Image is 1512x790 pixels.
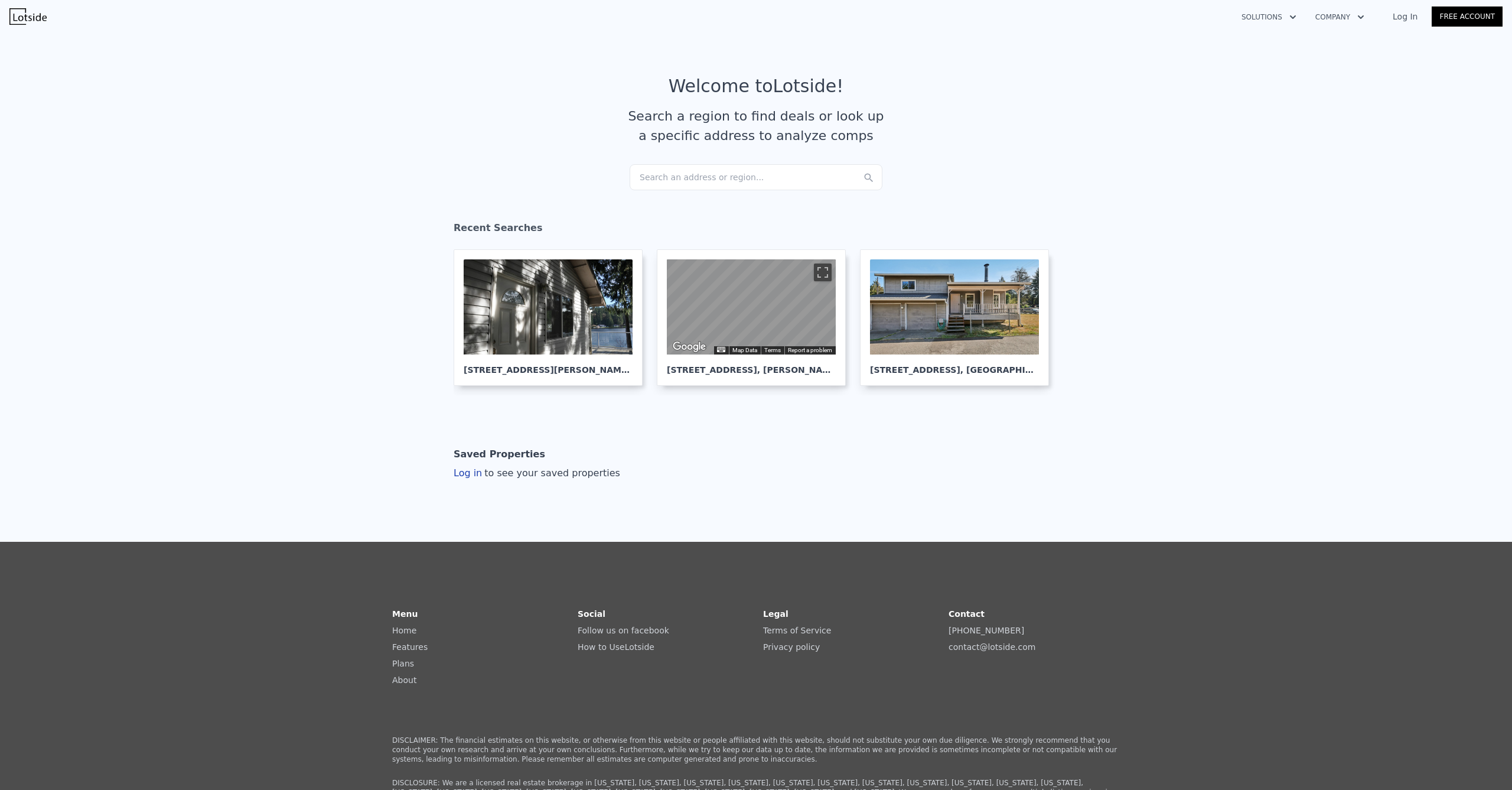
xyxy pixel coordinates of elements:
div: Map [667,259,836,355]
div: [STREET_ADDRESS] , [GEOGRAPHIC_DATA] [870,355,1039,376]
div: Street View [667,259,836,355]
a: Free Account [1432,6,1503,27]
a: [PHONE_NUMBER] [949,626,1024,635]
div: Recent Searches [454,212,1058,249]
a: contact@lotside.com [949,642,1035,652]
strong: Contact [949,609,985,619]
a: How to UseLotside [578,642,654,652]
button: Map Data [732,346,757,355]
strong: Menu [392,609,418,619]
a: Map [STREET_ADDRESS], [PERSON_NAME][GEOGRAPHIC_DATA] [657,249,855,386]
a: Report a problem [788,347,832,353]
button: Solutions [1232,6,1306,28]
p: DISCLAIMER: The financial estimates on this website, or otherwise from this website or people aff... [392,736,1120,764]
strong: Social [578,609,605,619]
a: Plans [392,659,414,668]
div: [STREET_ADDRESS][PERSON_NAME][PERSON_NAME] , [PERSON_NAME][GEOGRAPHIC_DATA] [464,355,633,376]
img: Lotside [9,8,47,25]
div: Saved Properties [454,443,545,466]
a: Terms of Service [763,626,831,635]
a: Log In [1379,11,1432,22]
a: Follow us on facebook [578,626,669,635]
a: About [392,675,416,685]
div: [STREET_ADDRESS] , [PERSON_NAME][GEOGRAPHIC_DATA] [667,355,836,376]
a: Home [392,626,416,635]
div: Welcome to Lotside ! [669,76,844,97]
img: Google [670,339,709,355]
a: Privacy policy [763,642,820,652]
button: Keyboard shortcuts [717,347,725,352]
div: Search an address or region... [630,164,882,190]
div: Log in [454,466,620,480]
a: Features [392,642,428,652]
a: [STREET_ADDRESS][PERSON_NAME][PERSON_NAME], [PERSON_NAME][GEOGRAPHIC_DATA] [454,249,652,386]
strong: Legal [763,609,788,619]
button: Company [1306,6,1374,28]
a: Terms (opens in new tab) [764,347,781,353]
a: [STREET_ADDRESS], [GEOGRAPHIC_DATA] [860,249,1058,386]
span: to see your saved properties [482,467,620,479]
button: Toggle fullscreen view [814,264,832,281]
a: Open this area in Google Maps (opens a new window) [670,339,709,355]
div: Search a region to find deals or look up a specific address to analyze comps [624,106,888,145]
